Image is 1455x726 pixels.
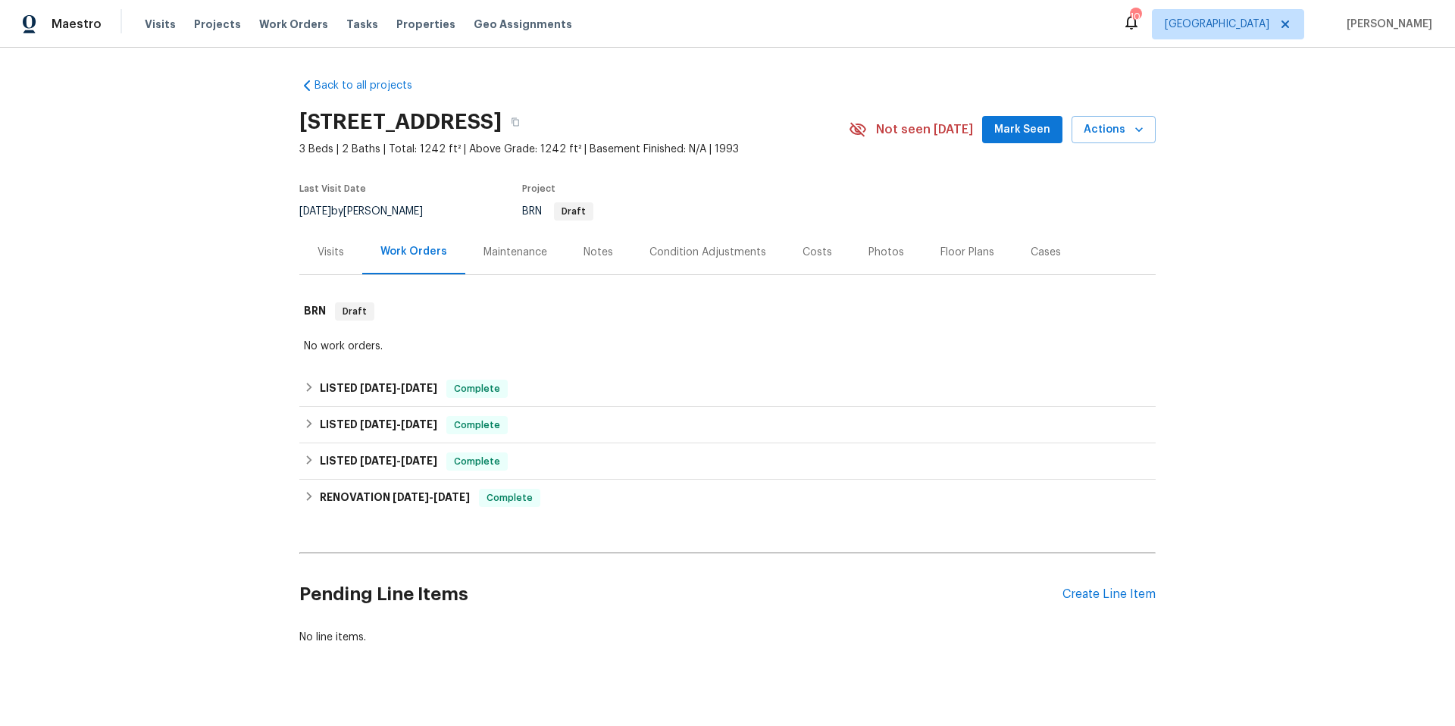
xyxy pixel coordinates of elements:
span: Complete [448,418,506,433]
span: Complete [448,381,506,396]
div: Floor Plans [940,245,994,260]
div: Notes [584,245,613,260]
div: Maintenance [483,245,547,260]
button: Mark Seen [982,116,1062,144]
span: Project [522,184,555,193]
a: Back to all projects [299,78,445,93]
span: - [360,419,437,430]
div: Costs [803,245,832,260]
span: Geo Assignments [474,17,572,32]
span: Actions [1084,120,1144,139]
span: Complete [480,490,539,505]
div: by [PERSON_NAME] [299,202,441,221]
span: BRN [522,206,593,217]
div: LISTED [DATE]-[DATE]Complete [299,371,1156,407]
span: Draft [336,304,373,319]
span: [DATE] [360,419,396,430]
span: [GEOGRAPHIC_DATA] [1165,17,1269,32]
span: Projects [194,17,241,32]
span: [PERSON_NAME] [1341,17,1432,32]
div: LISTED [DATE]-[DATE]Complete [299,443,1156,480]
div: No line items. [299,630,1156,645]
span: [DATE] [401,419,437,430]
span: Complete [448,454,506,469]
span: Not seen [DATE] [876,122,973,137]
div: Condition Adjustments [649,245,766,260]
div: Work Orders [380,244,447,259]
span: - [360,455,437,466]
span: [DATE] [401,383,437,393]
span: Mark Seen [994,120,1050,139]
div: No work orders. [304,339,1151,354]
h6: LISTED [320,416,437,434]
h2: [STREET_ADDRESS] [299,114,502,130]
button: Actions [1072,116,1156,144]
span: - [360,383,437,393]
div: Create Line Item [1062,587,1156,602]
span: [DATE] [360,383,396,393]
span: [DATE] [433,492,470,502]
span: [DATE] [360,455,396,466]
span: Properties [396,17,455,32]
div: BRN Draft [299,287,1156,336]
span: Tasks [346,19,378,30]
h2: Pending Line Items [299,559,1062,630]
div: Visits [318,245,344,260]
span: Visits [145,17,176,32]
div: RENOVATION [DATE]-[DATE]Complete [299,480,1156,516]
h6: LISTED [320,452,437,471]
div: Photos [868,245,904,260]
h6: RENOVATION [320,489,470,507]
div: LISTED [DATE]-[DATE]Complete [299,407,1156,443]
span: [DATE] [299,206,331,217]
span: 3 Beds | 2 Baths | Total: 1242 ft² | Above Grade: 1242 ft² | Basement Finished: N/A | 1993 [299,142,849,157]
span: Last Visit Date [299,184,366,193]
div: Cases [1031,245,1061,260]
span: Maestro [52,17,102,32]
span: Draft [555,207,592,216]
h6: LISTED [320,380,437,398]
span: Work Orders [259,17,328,32]
span: [DATE] [401,455,437,466]
span: [DATE] [393,492,429,502]
div: 10 [1130,9,1141,24]
span: - [393,492,470,502]
h6: BRN [304,302,326,321]
button: Copy Address [502,108,529,136]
